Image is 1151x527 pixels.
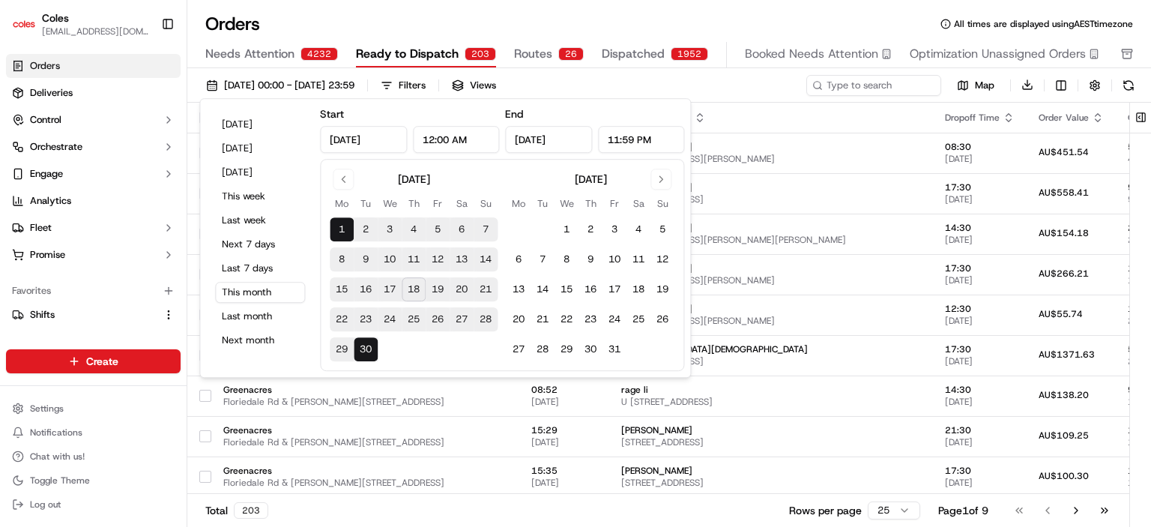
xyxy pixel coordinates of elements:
[330,337,354,361] button: 29
[474,217,498,241] button: 7
[15,219,27,231] div: 📗
[621,396,921,408] span: U [STREET_ADDRESS]
[6,470,181,491] button: Toggle Theme
[374,75,432,96] button: Filters
[650,196,674,211] th: Sunday
[30,308,55,322] span: Shifts
[531,307,555,331] button: 21
[975,79,994,92] span: Map
[671,47,708,61] div: 1952
[507,337,531,361] button: 27
[6,330,181,354] button: Drivers
[15,143,42,170] img: 1736555255976-a54dd68f-1ca7-489b-9aae-adbdc363a1c4
[531,384,597,396] span: 08:52
[30,335,61,349] span: Drivers
[51,158,190,170] div: We're available if you need us!
[598,126,685,153] input: Time
[1039,470,1089,482] span: AU$100.30
[450,277,474,301] button: 20
[6,243,181,267] button: Promise
[1039,187,1089,199] span: AU$558.41
[6,446,181,467] button: Chat with us!
[333,169,354,190] button: Go to previous month
[450,217,474,241] button: 6
[6,422,181,443] button: Notifications
[621,303,921,315] span: [PERSON_NAME]
[12,308,157,322] a: Shifts
[205,45,294,63] span: Needs Attention
[531,277,555,301] button: 14
[30,194,71,208] span: Analytics
[378,277,402,301] button: 17
[621,193,921,205] span: [STREET_ADDRESS]
[30,451,85,463] span: Chat with us!
[531,196,555,211] th: Tuesday
[6,303,181,327] button: Shifts
[30,59,60,73] span: Orders
[555,217,578,241] button: 1
[6,135,181,159] button: Orchestrate
[621,424,921,436] span: [PERSON_NAME]
[330,217,354,241] button: 1
[426,307,450,331] button: 26
[6,494,181,515] button: Log out
[223,465,507,477] span: Greenacres
[9,211,121,238] a: 📗Knowledge Base
[578,277,602,301] button: 16
[30,427,82,439] span: Notifications
[578,307,602,331] button: 23
[15,60,273,84] p: Welcome 👋
[1118,75,1139,96] button: Refresh
[555,247,578,271] button: 8
[223,384,507,396] span: Greenacres
[402,247,426,271] button: 11
[413,126,500,153] input: Time
[6,162,181,186] button: Engage
[450,196,474,211] th: Saturday
[6,81,181,105] a: Deliveries
[450,247,474,271] button: 13
[12,12,36,36] img: Coles
[215,162,305,183] button: [DATE]
[531,477,597,489] span: [DATE]
[30,140,82,154] span: Orchestrate
[6,189,181,213] a: Analytics
[378,196,402,211] th: Wednesday
[1039,112,1104,124] div: Order Value
[621,343,921,355] span: [GEOGRAPHIC_DATA][DEMOGRAPHIC_DATA]
[806,75,941,96] input: Type to search
[223,477,507,489] span: Floriedale Rd & [PERSON_NAME][STREET_ADDRESS]
[15,15,45,45] img: Nash
[621,181,921,193] span: [PERSON_NAME]
[555,337,578,361] button: 29
[626,247,650,271] button: 11
[6,54,181,78] a: Orders
[30,403,64,415] span: Settings
[945,222,1015,234] span: 14:30
[1039,389,1089,401] span: AU$138.20
[234,502,268,519] div: 203
[223,436,507,448] span: Floriedale Rd & [PERSON_NAME][STREET_ADDRESS]
[356,45,459,63] span: Ready to Dispatch
[474,247,498,271] button: 14
[945,234,1015,246] span: [DATE]
[555,277,578,301] button: 15
[354,307,378,331] button: 23
[402,307,426,331] button: 25
[402,196,426,211] th: Thursday
[789,503,862,518] p: Rows per page
[426,196,450,211] th: Friday
[474,277,498,301] button: 21
[215,282,305,303] button: This month
[1039,268,1089,280] span: AU$266.21
[626,217,650,241] button: 4
[650,217,674,241] button: 5
[578,337,602,361] button: 30
[142,217,241,232] span: API Documentation
[505,107,523,121] label: End
[602,196,626,211] th: Friday
[1039,227,1089,239] span: AU$154.18
[149,254,181,265] span: Pylon
[215,234,305,255] button: Next 7 days
[626,196,650,211] th: Saturday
